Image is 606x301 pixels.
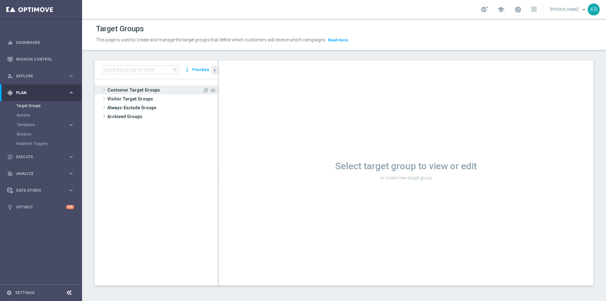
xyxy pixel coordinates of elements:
[68,90,74,96] i: keyboard_arrow_right
[6,290,12,296] i: settings
[7,171,68,177] div: Analyze
[96,24,144,33] h1: Target Groups
[16,141,66,146] a: Realtime Triggers
[96,37,326,42] span: This page is used to create and manage the target groups that define which customers will receive...
[16,120,81,129] div: Templates
[107,112,218,121] span: Archived Groups
[16,74,68,78] span: Explore
[16,103,66,108] a: Target Groups
[107,86,203,94] span: Customer Target Groups
[16,132,66,137] a: Streams
[68,187,74,193] i: keyboard_arrow_right
[7,34,74,51] div: Dashboard
[588,3,600,15] div: KR
[68,122,74,128] i: keyboard_arrow_right
[66,205,74,209] div: +10
[211,66,218,75] button: chevron_left
[7,188,74,193] button: Data Studio keyboard_arrow_right
[7,51,74,68] div: Mission Control
[16,155,68,159] span: Execute
[16,51,74,68] a: Mission Control
[7,171,74,176] button: track_changes Analyze keyboard_arrow_right
[550,5,588,14] a: [PERSON_NAME]keyboard_arrow_down
[16,122,74,127] button: Templates keyboard_arrow_right
[7,40,74,45] button: equalizer Dashboard
[15,291,34,295] a: Settings
[7,74,74,79] button: person_search Explore keyboard_arrow_right
[16,172,68,176] span: Analyze
[7,90,13,96] i: gps_fixed
[16,111,81,120] div: Actions
[16,189,68,192] span: Data Studio
[7,204,13,210] i: lightbulb
[16,34,74,51] a: Dashboard
[7,199,74,215] div: Optibot
[211,88,216,93] i: Add Folder
[7,90,68,96] div: Plan
[16,101,81,111] div: Target Groups
[580,6,587,13] span: keyboard_arrow_down
[7,154,68,160] div: Execute
[327,37,349,44] button: Read more
[219,175,593,181] p: or create new target group
[102,65,179,74] input: Quick find group or folder
[7,154,74,160] button: play_circle_outline Execute keyboard_arrow_right
[7,154,13,160] i: play_circle_outline
[68,171,74,177] i: keyboard_arrow_right
[16,199,66,215] a: Optibot
[184,65,190,74] i: more_vert
[7,90,74,95] button: gps_fixed Plan keyboard_arrow_right
[16,139,81,148] div: Realtime Triggers
[173,67,178,72] span: search
[191,66,210,74] button: Prioritize
[16,113,66,118] a: Actions
[7,73,13,79] i: person_search
[219,160,593,172] h1: Select target group to view or edit
[7,205,74,210] button: lightbulb Optibot +10
[212,67,218,73] i: chevron_left
[107,103,218,112] span: Always-Exclude Groups
[107,94,218,103] span: Visitor Target Groups
[7,73,68,79] div: Explore
[7,57,74,62] button: Mission Control
[7,40,13,45] i: equalizer
[17,123,68,127] div: Templates
[68,73,74,79] i: keyboard_arrow_right
[68,154,74,160] i: keyboard_arrow_right
[16,129,81,139] div: Streams
[203,88,208,93] i: Add Target group
[497,6,504,13] span: school
[17,123,62,127] span: Templates
[7,171,13,177] i: track_changes
[16,91,68,95] span: Plan
[7,188,68,193] div: Data Studio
